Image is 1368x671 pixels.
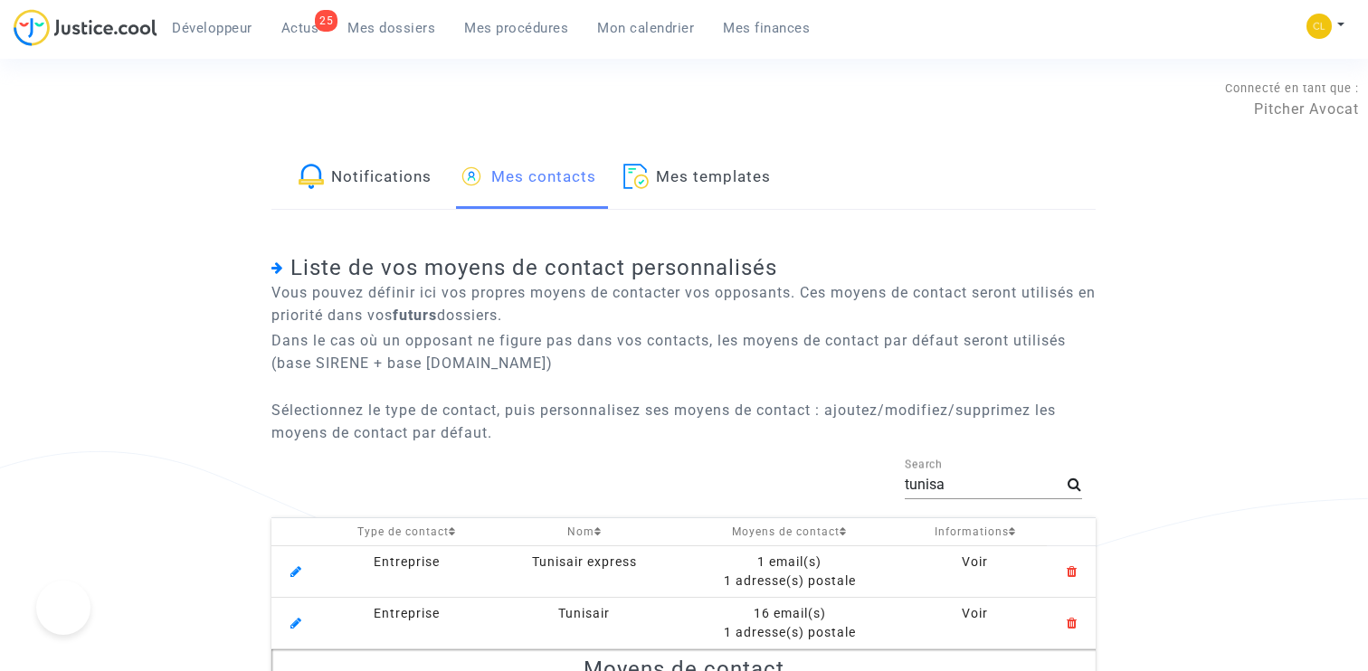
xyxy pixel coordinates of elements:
a: Mes templates [623,147,771,209]
b: futurs [393,307,437,324]
span: Mes procédures [464,20,568,36]
span: Développeur [172,20,252,36]
p: Vous pouvez définir ici vos propres moyens de contacter vos opposants. Ces moyens de contact sero... [271,281,1096,326]
span: Mon calendrier [597,20,694,36]
span: Voir [962,554,988,569]
a: Mon calendrier [583,14,708,42]
div: Tunisair express [499,553,670,572]
iframe: Help Scout Beacon - Open [36,581,90,635]
div: Entreprise [327,604,485,623]
img: jc-logo.svg [14,9,157,46]
img: icon-bell-color.svg [299,164,324,189]
p: Sélectionnez le type de contact, puis personnalisez ses moyens de contact : ajoutez/modifiez/supp... [271,399,1096,444]
a: Mes finances [708,14,824,42]
img: icon-file.svg [623,164,649,189]
a: Notifications [299,147,432,209]
div: 1 email(s) [682,553,896,572]
div: 16 email(s) [682,604,896,623]
span: Voir [962,606,988,620]
a: Mes dossiers [333,14,450,42]
a: Mes procédures [450,14,583,42]
a: Développeur [157,14,267,42]
p: Dans le cas où un opposant ne figure pas dans vos contacts, les moyens de contact par défaut sero... [271,329,1096,374]
div: 1 adresse(s) postale [682,623,896,642]
div: 25 [315,10,337,32]
th: Nom [492,518,676,546]
div: 1 adresse(s) postale [682,572,896,591]
th: Moyens de contact [676,518,902,546]
a: Mes contacts [459,147,596,209]
img: f0b917ab549025eb3af43f3c4438ad5d [1306,14,1332,39]
span: Mes dossiers [347,20,435,36]
div: Tunisair [499,604,670,623]
img: icon-user.svg [459,164,484,189]
a: 25Actus [267,14,334,42]
div: Entreprise [327,553,485,572]
span: Actus [281,20,319,36]
th: Informations [903,518,1048,546]
th: Type de contact [320,518,491,546]
span: Mes finances [723,20,810,36]
span: Connecté en tant que : [1225,81,1359,95]
span: Liste de vos moyens de contact personnalisés [290,255,777,280]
